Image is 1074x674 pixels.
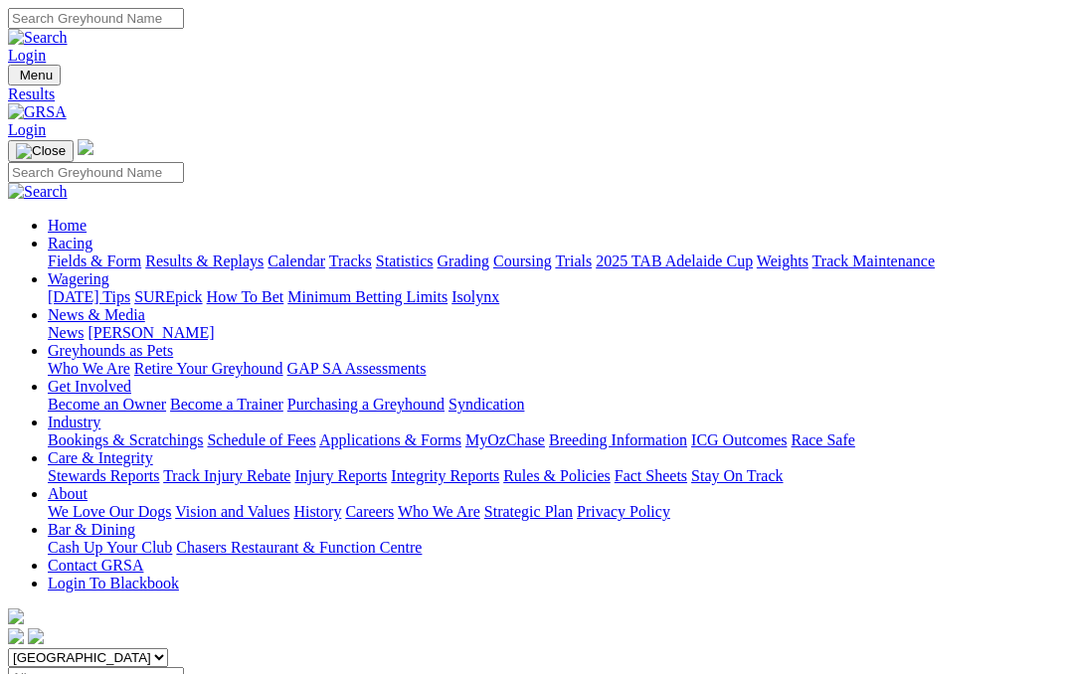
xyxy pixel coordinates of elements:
input: Search [8,8,184,29]
a: Schedule of Fees [207,431,315,448]
img: Search [8,29,68,47]
div: Industry [48,431,1066,449]
a: How To Bet [207,288,284,305]
a: [DATE] Tips [48,288,130,305]
div: About [48,503,1066,521]
div: News & Media [48,324,1066,342]
a: News & Media [48,306,145,323]
img: twitter.svg [28,628,44,644]
a: Applications & Forms [319,431,461,448]
img: Close [16,143,66,159]
a: Greyhounds as Pets [48,342,173,359]
a: Care & Integrity [48,449,153,466]
a: MyOzChase [465,431,545,448]
a: Syndication [448,396,524,413]
a: SUREpick [134,288,202,305]
a: Bookings & Scratchings [48,431,203,448]
a: Careers [345,503,394,520]
div: Wagering [48,288,1066,306]
div: Bar & Dining [48,539,1066,557]
img: Search [8,183,68,201]
a: Retire Your Greyhound [134,360,283,377]
a: News [48,324,84,341]
a: Stewards Reports [48,467,159,484]
img: GRSA [8,103,67,121]
img: logo-grsa-white.png [8,608,24,624]
a: GAP SA Assessments [287,360,427,377]
a: Contact GRSA [48,557,143,574]
div: Get Involved [48,396,1066,414]
a: Trials [555,253,592,269]
a: Results & Replays [145,253,264,269]
a: Purchasing a Greyhound [287,396,445,413]
a: Race Safe [791,431,854,448]
a: Who We Are [48,360,130,377]
a: Wagering [48,270,109,287]
a: History [293,503,341,520]
a: Track Injury Rebate [163,467,290,484]
img: facebook.svg [8,628,24,644]
a: Injury Reports [294,467,387,484]
img: logo-grsa-white.png [78,139,93,155]
a: Track Maintenance [812,253,935,269]
button: Toggle navigation [8,140,74,162]
a: Isolynx [451,288,499,305]
a: Grading [438,253,489,269]
a: ICG Outcomes [691,431,787,448]
a: Home [48,217,87,234]
a: We Love Our Dogs [48,503,171,520]
a: Calendar [268,253,325,269]
a: Racing [48,235,92,252]
a: Cash Up Your Club [48,539,172,556]
a: [PERSON_NAME] [88,324,214,341]
a: Become an Owner [48,396,166,413]
div: Racing [48,253,1066,270]
a: Get Involved [48,378,131,395]
a: Statistics [376,253,434,269]
a: Stay On Track [691,467,783,484]
a: Fields & Form [48,253,141,269]
a: Become a Trainer [170,396,283,413]
button: Toggle navigation [8,65,61,85]
a: Who We Are [398,503,480,520]
a: Coursing [493,253,552,269]
a: Tracks [329,253,372,269]
div: Care & Integrity [48,467,1066,485]
a: Bar & Dining [48,521,135,538]
a: Chasers Restaurant & Function Centre [176,539,422,556]
a: Breeding Information [549,431,687,448]
div: Greyhounds as Pets [48,360,1066,378]
a: Vision and Values [175,503,289,520]
a: Privacy Policy [577,503,670,520]
a: Strategic Plan [484,503,573,520]
a: Integrity Reports [391,467,499,484]
a: Login [8,47,46,64]
a: Weights [757,253,808,269]
a: Industry [48,414,100,430]
a: 2025 TAB Adelaide Cup [596,253,753,269]
input: Search [8,162,184,183]
a: Login To Blackbook [48,575,179,591]
a: Minimum Betting Limits [287,288,447,305]
a: About [48,485,88,502]
a: Results [8,85,1066,103]
a: Fact Sheets [615,467,687,484]
a: Login [8,121,46,138]
a: Rules & Policies [503,467,611,484]
span: Menu [20,68,53,83]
